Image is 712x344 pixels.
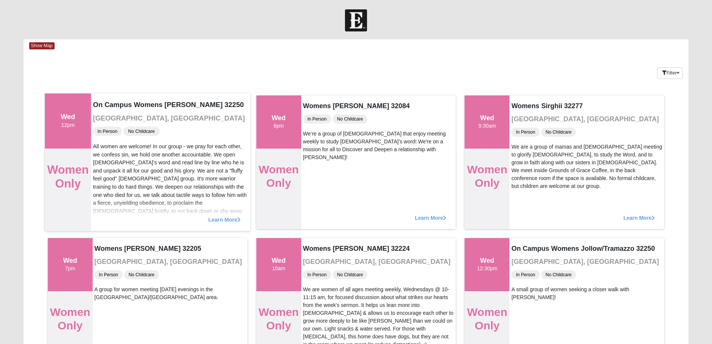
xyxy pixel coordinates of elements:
[511,128,539,137] span: In Person
[93,142,248,256] div: All women are welcome! In our group - we pray for each other, we confess sin, we hold one another...
[333,115,367,124] span: No Childcare
[95,245,246,253] h4: Womens [PERSON_NAME] 32205
[477,257,497,273] div: 12:30pm
[93,114,248,122] h3: [GEOGRAPHIC_DATA], [GEOGRAPHIC_DATA]
[272,114,286,122] h4: Wed
[511,258,662,266] h3: [GEOGRAPHIC_DATA], [GEOGRAPHIC_DATA]
[478,114,496,130] div: 9:30am
[93,100,248,109] h4: On Campus Womens [PERSON_NAME] 32250
[477,257,497,265] h4: Wed
[63,257,77,265] h4: Wed
[93,127,122,136] span: In Person
[303,258,454,266] h3: [GEOGRAPHIC_DATA], [GEOGRAPHIC_DATA]
[303,130,454,161] div: We’re a group of [DEMOGRAPHIC_DATA] that enjoy meeting weekly to study [DEMOGRAPHIC_DATA]'s word!...
[259,305,299,332] h2: Women Only
[303,270,331,279] span: In Person
[272,257,286,273] div: 10am
[95,258,246,266] h3: [GEOGRAPHIC_DATA], [GEOGRAPHIC_DATA]
[511,102,662,110] h4: Womens Sirghii 32277
[511,245,662,253] h4: On Campus Womens Jollow/Tramazzo 32250
[333,270,367,279] span: No Childcare
[61,113,75,129] div: 12pm
[259,163,299,190] h2: Women Only
[478,114,496,122] h4: Wed
[50,305,90,332] h2: Women Only
[467,305,508,332] h2: Women Only
[272,114,286,130] div: 6pm
[47,163,89,191] h2: Women Only
[95,270,123,279] span: In Person
[95,286,246,301] div: A group for women meeting [DATE] evenings in the [GEOGRAPHIC_DATA]/[GEOGRAPHIC_DATA] area.
[61,113,75,121] h4: Wed
[467,163,508,190] h2: Women Only
[345,9,367,31] img: Church of Eleven22 Logo
[511,270,539,279] span: In Person
[124,270,159,279] span: No Childcare
[541,270,576,279] span: No Childcare
[63,257,77,273] div: 7pm
[511,286,662,301] div: A small group of women seeking a closer walk with [PERSON_NAME]!
[303,102,454,110] h4: Womens [PERSON_NAME] 32084
[123,127,159,136] span: No Childcare
[29,42,55,49] span: Show Map
[303,115,331,124] span: In Person
[511,143,662,190] div: We are a group of mamas and [DEMOGRAPHIC_DATA] meeting to glorify [DEMOGRAPHIC_DATA], to study th...
[272,257,286,265] h4: Wed
[657,67,683,79] button: Filter
[541,128,576,137] span: No Childcare
[303,245,454,253] h4: Womens [PERSON_NAME] 32224
[511,115,662,124] h3: [GEOGRAPHIC_DATA], [GEOGRAPHIC_DATA]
